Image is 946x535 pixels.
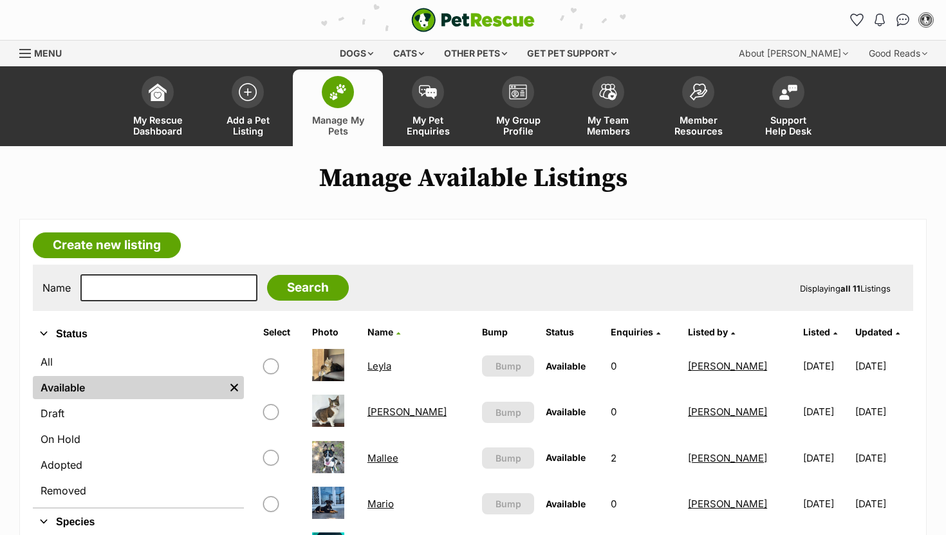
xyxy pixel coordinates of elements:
[33,479,244,502] a: Removed
[688,360,767,372] a: [PERSON_NAME]
[367,326,400,337] a: Name
[267,275,349,301] input: Search
[855,326,893,337] span: Updated
[482,402,534,423] button: Bump
[599,84,617,100] img: team-members-icon-5396bd8760b3fe7c0b43da4ab00e1e3bb1a5d9ba89233759b79545d2d3fc5d0d.svg
[329,84,347,100] img: manage-my-pets-icon-02211641906a0b7f246fdf0571729dbe1e7629f14944591b6c1af311fb30b64b.svg
[399,115,457,136] span: My Pet Enquiries
[33,350,244,373] a: All
[419,85,437,99] img: pet-enquiries-icon-7e3ad2cf08bfb03b45e93fb7055b45f3efa6380592205ae92323e6603595dc1f.svg
[546,498,586,509] span: Available
[653,70,743,146] a: Member Resources
[367,498,394,510] a: Mario
[34,48,62,59] span: Menu
[411,8,535,32] a: PetRescue
[33,402,244,425] a: Draft
[579,115,637,136] span: My Team Members
[669,115,727,136] span: Member Resources
[496,497,521,511] span: Bump
[33,427,244,451] a: On Hold
[896,14,910,26] img: chat-41dd97257d64d25036548639549fe6c8038ab92f7586957e7f3b1b290dea8141.svg
[435,41,516,66] div: Other pets
[482,355,534,377] button: Bump
[759,115,817,136] span: Support Help Desk
[496,406,521,419] span: Bump
[367,360,391,372] a: Leyla
[855,482,912,526] td: [DATE]
[411,8,535,32] img: logo-e224e6f780fb5917bec1dbf3a21bbac754714ae5b6737aabdf751b685950b380.svg
[473,70,563,146] a: My Group Profile
[860,41,936,66] div: Good Reads
[798,436,855,480] td: [DATE]
[129,115,187,136] span: My Rescue Dashboard
[33,348,244,507] div: Status
[779,84,797,100] img: help-desk-icon-fdf02630f3aa405de69fd3d07c3f3aa587a6932b1a1747fa1d2bba05be0121f9.svg
[606,482,682,526] td: 0
[482,493,534,514] button: Bump
[730,41,857,66] div: About [PERSON_NAME]
[840,283,860,294] strong: all 11
[367,326,393,337] span: Name
[383,70,473,146] a: My Pet Enquiries
[113,70,203,146] a: My Rescue Dashboard
[611,326,660,337] a: Enquiries
[798,482,855,526] td: [DATE]
[798,390,855,434] td: [DATE]
[688,498,767,510] a: [PERSON_NAME]
[855,344,912,388] td: [DATE]
[546,361,586,371] span: Available
[798,344,855,388] td: [DATE]
[606,436,682,480] td: 2
[149,83,167,101] img: dashboard-icon-eb2f2d2d3e046f16d808141f083e7271f6b2e854fb5c12c21221c1fb7104beca.svg
[509,84,527,100] img: group-profile-icon-3fa3cf56718a62981997c0bc7e787c4b2cf8bcc04b72c1350f741eb67cf2f40e.svg
[203,70,293,146] a: Add a Pet Listing
[489,115,547,136] span: My Group Profile
[689,83,707,100] img: member-resources-icon-8e73f808a243e03378d46382f2149f9095a855e16c252ad45f914b54edf8863c.svg
[496,359,521,373] span: Bump
[688,326,728,337] span: Listed by
[743,70,833,146] a: Support Help Desk
[219,115,277,136] span: Add a Pet Listing
[606,390,682,434] td: 0
[916,10,936,30] button: My account
[803,326,830,337] span: Listed
[688,452,767,464] a: [PERSON_NAME]
[33,376,225,399] a: Available
[546,452,586,463] span: Available
[855,326,900,337] a: Updated
[869,10,890,30] button: Notifications
[855,390,912,434] td: [DATE]
[563,70,653,146] a: My Team Members
[688,326,735,337] a: Listed by
[920,14,932,26] img: Aimee Paltridge profile pic
[855,436,912,480] td: [DATE]
[331,41,382,66] div: Dogs
[803,326,837,337] a: Listed
[367,452,398,464] a: Mallee
[496,451,521,465] span: Bump
[33,232,181,258] a: Create new listing
[875,14,885,26] img: notifications-46538b983faf8c2785f20acdc204bb7945ddae34d4c08c2a6579f10ce5e182be.svg
[846,10,936,30] ul: Account quick links
[893,10,913,30] a: Conversations
[33,453,244,476] a: Adopted
[19,41,71,64] a: Menu
[239,83,257,101] img: add-pet-listing-icon-0afa8454b4691262ce3f59096e99ab1cd57d4a30225e0717b998d2c9b9846f56.svg
[482,447,534,469] button: Bump
[384,41,433,66] div: Cats
[42,282,71,294] label: Name
[225,376,244,399] a: Remove filter
[258,322,306,343] th: Select
[688,406,767,418] a: [PERSON_NAME]
[33,326,244,343] button: Status
[309,115,367,136] span: Manage My Pets
[611,326,653,337] span: translation missing: en.admin.listings.index.attributes.enquiries
[367,406,447,418] a: [PERSON_NAME]
[846,10,867,30] a: Favourites
[541,322,604,343] th: Status
[477,322,539,343] th: Bump
[800,283,891,294] span: Displaying Listings
[307,322,361,343] th: Photo
[33,514,244,530] button: Species
[606,344,682,388] td: 0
